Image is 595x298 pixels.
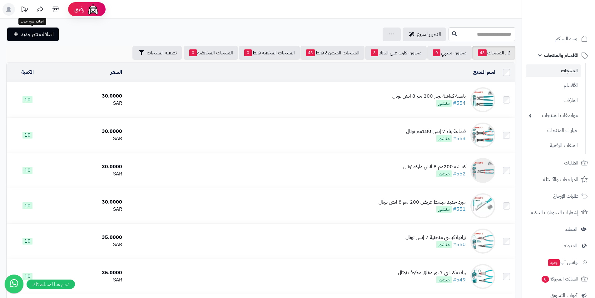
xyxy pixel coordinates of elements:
[436,170,452,177] span: منشور
[239,46,300,60] a: المنتجات المخفية فقط0
[453,276,466,284] a: #549
[371,49,378,56] span: 3
[473,68,495,76] a: اسم المنتج
[21,68,34,76] a: الكمية
[51,276,122,284] div: SAR
[379,199,466,206] div: مبرد حديد مبسط عريض 200 مم 8 انش توتال
[526,205,591,220] a: إشعارات التحويلات البنكية
[306,49,315,56] span: 43
[51,269,122,276] div: 35.0000
[436,100,452,107] span: منشور
[548,258,578,267] span: وآتس آب
[453,170,466,178] a: #552
[470,264,495,289] img: زرادية كباشي 7 ﺑﻭﺯ ﻣﻐﻠﻖ ﻣﻌﻛﻭﻑ توتال
[470,193,495,218] img: مبرد حديد مبسط عريض 200 مم 8 انش توتال
[51,241,122,248] div: SAR
[51,100,122,107] div: SAR
[300,46,364,60] a: المنتجات المنشورة فقط43
[244,49,252,56] span: 0
[548,259,560,266] span: جديد
[132,46,182,60] button: تصفية المنتجات
[453,135,466,142] a: #553
[22,132,32,139] span: 10
[526,109,581,122] a: مواصفات المنتجات
[531,208,578,217] span: إشعارات التحويلات البنكية
[417,31,441,38] span: التحرير لسريع
[565,225,578,234] span: العملاء
[147,49,177,57] span: تصفية المنتجات
[526,79,581,92] a: الأقسام
[472,46,515,60] a: كل المنتجات43
[51,170,122,178] div: SAR
[406,128,466,135] div: ﻗﻁﺎﻋﺔ ﺑﻧﺎء 7 إنش 180مم توتال
[51,199,122,206] div: 30.0000
[526,172,591,187] a: المراجعات والأسئلة
[22,273,32,280] span: 10
[392,93,466,100] div: بانسة كماشة نجار 200 مم 8 انش توتال
[403,163,466,170] div: كماشة 200مم 8 انش ماركة توتال
[470,123,495,148] img: ﻗﻁﺎﻋﺔ ﺑﻧﺎء 7 إنش 180مم توتال
[543,175,578,184] span: المراجعات والأسئلة
[22,202,32,209] span: 10
[526,139,581,152] a: الملفات الرقمية
[51,163,122,170] div: 30.0000
[51,234,122,241] div: 35.0000
[74,6,84,13] span: رفيق
[22,96,32,103] span: 10
[526,155,591,170] a: الطلبات
[564,241,578,250] span: المدونة
[51,206,122,213] div: SAR
[18,18,46,25] div: اضافة منتج جديد
[111,68,122,76] a: السعر
[184,46,238,60] a: المنتجات المخفضة0
[526,124,581,137] a: خيارات المنتجات
[526,189,591,204] a: طلبات الإرجاع
[470,87,495,112] img: بانسة كماشة نجار 200 مم 8 انش توتال
[21,31,54,38] span: اضافة منتج جديد
[544,51,578,60] span: الأقسام والمنتجات
[453,205,466,213] a: #551
[398,269,466,276] div: زرادية كباشي 7 ﺑﻭﺯ ﻣﻐﻠﻖ ﻣﻌﻛﻭﻑ توتال
[541,275,578,283] span: السلات المتروكة
[22,238,32,245] span: 10
[542,276,549,283] span: 8
[365,46,427,60] a: مخزون قارب على النفاذ3
[526,238,591,253] a: المدونة
[22,167,32,174] span: 10
[526,222,591,237] a: العملاء
[51,128,122,135] div: 30.0000
[564,159,578,167] span: الطلبات
[526,255,591,270] a: وآتس آبجديد
[405,234,466,241] div: زرادية كباشي منحنية 7 إنش توتال
[478,49,487,56] span: 43
[526,64,581,77] a: المنتجات
[403,28,446,41] a: التحرير لسريع
[553,192,578,200] span: طلبات الإرجاع
[526,94,581,107] a: الماركات
[453,99,466,107] a: #554
[436,276,452,283] span: منشور
[470,158,495,183] img: كماشة 200مم 8 انش ماركة توتال
[470,229,495,254] img: زرادية كباشي منحنية 7 إنش توتال
[7,28,59,41] a: اضافة منتج جديد
[436,206,452,213] span: منشور
[427,46,472,60] a: مخزون منتهي0
[526,31,591,46] a: لوحة التحكم
[189,49,197,56] span: 0
[51,93,122,100] div: 30.0000
[526,271,591,286] a: السلات المتروكة8
[436,135,452,142] span: منشور
[436,241,452,248] span: منشور
[87,3,99,16] img: ai-face.png
[51,135,122,142] div: SAR
[453,241,466,248] a: #550
[555,34,578,43] span: لوحة التحكم
[17,3,32,17] a: تحديثات المنصة
[433,49,440,56] span: 0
